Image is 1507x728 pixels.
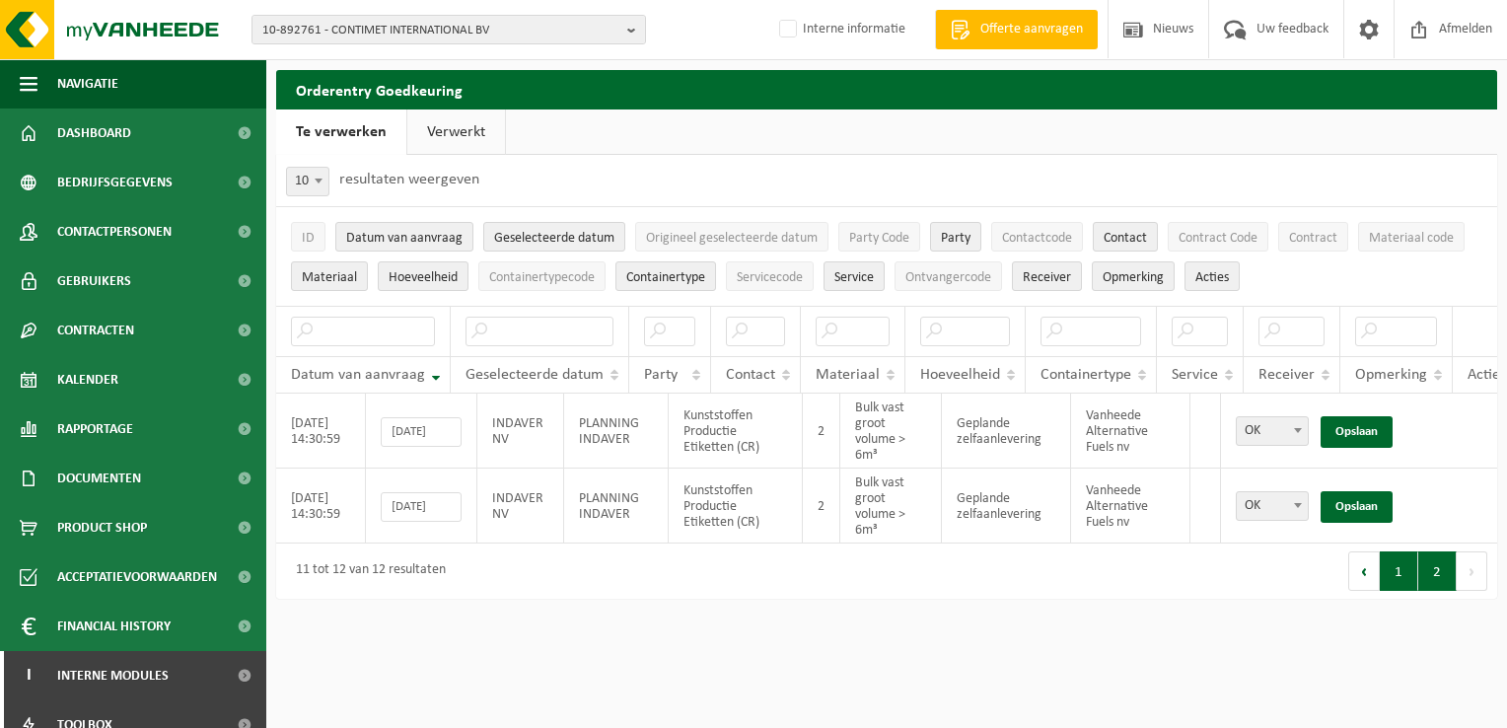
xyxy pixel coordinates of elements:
[1023,270,1071,285] span: Receiver
[291,222,325,252] button: IDID: Activate to sort
[1258,367,1315,383] span: Receiver
[339,172,479,187] label: resultaten weergeven
[1355,367,1427,383] span: Opmerking
[1237,417,1308,445] span: OK
[262,16,619,45] span: 10-892761 - CONTIMET INTERNATIONAL BV
[840,394,942,469] td: Bulk vast groot volume > 6m³
[942,394,1071,469] td: Geplande zelfaanlevering
[626,270,705,285] span: Containertype
[57,306,134,355] span: Contracten
[276,70,1497,109] h2: Orderentry Goedkeuring
[1237,492,1308,520] span: OK
[291,261,368,291] button: MateriaalMateriaal: Activate to sort
[824,261,885,291] button: ServiceService: Activate to sort
[1321,416,1393,448] a: Opslaan
[1103,270,1164,285] span: Opmerking
[286,553,446,589] div: 11 tot 12 van 12 resultaten
[291,367,425,383] span: Datum van aanvraag
[378,261,468,291] button: HoeveelheidHoeveelheid: Activate to sort
[1348,551,1380,591] button: Previous
[57,109,131,158] span: Dashboard
[20,651,37,700] span: I
[564,469,669,544] td: PLANNING INDAVER
[895,261,1002,291] button: OntvangercodeOntvangercode: Activate to sort
[286,167,329,196] span: 10
[840,469,942,544] td: Bulk vast groot volume > 6m³
[276,469,366,544] td: [DATE] 14:30:59
[483,222,625,252] button: Geselecteerde datumGeselecteerde datum: Activate to sort
[669,394,803,469] td: Kunststoffen Productie Etiketten (CR)
[57,256,131,306] span: Gebruikers
[834,270,874,285] span: Service
[494,231,614,246] span: Geselecteerde datum
[477,469,564,544] td: INDAVER NV
[1104,231,1147,246] span: Contact
[1093,222,1158,252] button: ContactContact: Activate to sort
[1012,261,1082,291] button: ReceiverReceiver: Activate to sort
[1457,551,1487,591] button: Next
[302,270,357,285] span: Materiaal
[466,367,604,383] span: Geselecteerde datum
[646,231,818,246] span: Origineel geselecteerde datum
[1236,491,1309,521] span: OK
[57,59,118,109] span: Navigatie
[276,109,406,155] a: Te verwerken
[726,261,814,291] button: ServicecodeServicecode: Activate to sort
[905,270,991,285] span: Ontvangercode
[930,222,981,252] button: PartyParty: Activate to sort
[975,20,1088,39] span: Offerte aanvragen
[991,222,1083,252] button: ContactcodeContactcode: Activate to sort
[737,270,803,285] span: Servicecode
[942,469,1071,544] td: Geplande zelfaanlevering
[1358,222,1465,252] button: Materiaal codeMateriaal code: Activate to sort
[1278,222,1348,252] button: ContractContract: Activate to sort
[1071,469,1190,544] td: Vanheede Alternative Fuels nv
[775,15,905,44] label: Interne informatie
[302,231,315,246] span: ID
[57,158,173,207] span: Bedrijfsgegevens
[849,231,909,246] span: Party Code
[1092,261,1175,291] button: OpmerkingOpmerking: Activate to sort
[1236,416,1309,446] span: OK
[669,469,803,544] td: Kunststoffen Productie Etiketten (CR)
[1380,551,1418,591] button: 1
[1179,231,1257,246] span: Contract Code
[478,261,606,291] button: ContainertypecodeContainertypecode: Activate to sort
[276,394,366,469] td: [DATE] 14:30:59
[57,503,147,552] span: Product Shop
[1071,394,1190,469] td: Vanheede Alternative Fuels nv
[1195,270,1229,285] span: Acties
[1168,222,1268,252] button: Contract CodeContract Code: Activate to sort
[935,10,1098,49] a: Offerte aanvragen
[1172,367,1218,383] span: Service
[615,261,716,291] button: ContainertypeContainertype: Activate to sort
[251,15,646,44] button: 10-892761 - CONTIMET INTERNATIONAL BV
[389,270,458,285] span: Hoeveelheid
[644,367,678,383] span: Party
[803,394,840,469] td: 2
[57,602,171,651] span: Financial History
[57,207,172,256] span: Contactpersonen
[941,231,970,246] span: Party
[1002,231,1072,246] span: Contactcode
[1321,491,1393,523] a: Opslaan
[1184,261,1240,291] button: Acties
[57,355,118,404] span: Kalender
[489,270,595,285] span: Containertypecode
[1289,231,1337,246] span: Contract
[920,367,1000,383] span: Hoeveelheid
[57,404,133,454] span: Rapportage
[57,552,217,602] span: Acceptatievoorwaarden
[635,222,828,252] button: Origineel geselecteerde datumOrigineel geselecteerde datum: Activate to sort
[1369,231,1454,246] span: Materiaal code
[407,109,505,155] a: Verwerkt
[346,231,463,246] span: Datum van aanvraag
[477,394,564,469] td: INDAVER NV
[726,367,775,383] span: Contact
[57,454,141,503] span: Documenten
[803,469,840,544] td: 2
[335,222,473,252] button: Datum van aanvraagDatum van aanvraag: Activate to remove sorting
[838,222,920,252] button: Party CodeParty Code: Activate to sort
[1041,367,1131,383] span: Containertype
[816,367,880,383] span: Materiaal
